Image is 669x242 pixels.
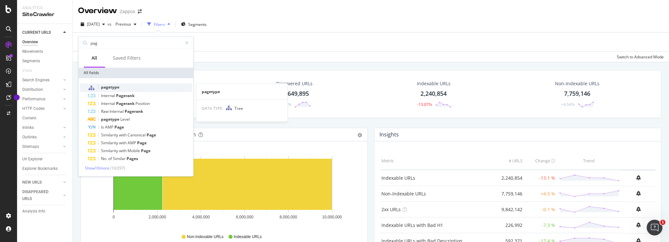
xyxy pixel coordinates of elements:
[127,156,138,161] span: Pages
[128,148,141,153] span: Mobile
[614,51,664,62] button: Switch to Advanced Mode
[381,175,415,181] a: Indexable URLs
[22,208,45,215] div: Analysis Info
[101,116,120,122] span: pagetype
[113,156,127,161] span: Similar
[417,102,432,107] div: -13.07%
[202,106,223,111] span: DATA TYPE:
[78,68,193,78] div: All fields
[381,222,443,228] a: Indexable URLs with Bad H1
[22,48,43,55] div: Movements
[22,77,50,84] div: Search Engines
[86,152,360,228] div: A chart.
[22,156,68,163] a: Url Explorer
[22,189,61,202] a: DISAPPEARED URLS
[22,39,68,46] a: Overview
[125,109,143,114] span: Pagerank
[22,189,55,202] div: DISAPPEARED URLS
[138,9,142,14] div: arrow-right-arrow-left
[276,80,313,87] div: Discovered URLs
[636,222,641,228] div: bell-plus
[119,148,128,153] span: with
[178,19,209,30] button: Segments
[128,132,147,138] span: Canonical
[22,96,61,103] a: Performance
[116,101,135,106] span: Pagerank
[617,54,664,60] div: Switch to Advanced Mode
[557,152,621,170] th: Trend
[22,39,38,46] div: Overview
[22,105,61,112] a: HTTP Codes
[22,58,68,65] a: Segments
[380,152,498,170] th: Metric
[101,84,119,90] span: pagetype
[22,5,67,11] div: Analytics
[22,86,61,93] a: Distribution
[108,21,113,27] span: vs
[636,175,641,180] div: bell-plus
[357,133,362,137] div: gear
[119,132,128,138] span: with
[22,208,68,215] a: Analysis Info
[101,148,119,153] span: Similarity
[22,48,68,55] a: Movements
[524,152,557,170] th: Change
[22,29,51,36] div: CURRENT URLS
[524,202,557,217] td: -0.1 %
[149,215,166,219] text: 2,000,000
[22,77,61,84] a: Search Engines
[22,58,40,65] div: Segments
[120,116,130,122] span: Level
[22,156,43,163] div: Url Explorer
[524,170,557,186] td: -13.1 %
[22,96,45,103] div: Performance
[498,217,524,233] td: 226,992
[322,215,342,219] text: 10,000,000
[110,165,125,171] span: ( 10 / 297 )
[498,202,524,217] td: 9,842,142
[564,90,590,98] div: 7,759,146
[22,165,58,172] div: Explorer Bookmarks
[101,109,110,114] span: Raw
[188,22,207,27] span: Segments
[234,234,262,240] span: Indexable URLs
[524,217,557,233] td: -7.3 %
[120,8,135,15] div: Zappos
[101,124,105,130] span: Is
[22,67,39,74] a: Visits
[22,143,61,150] a: Sitemaps
[22,179,42,186] div: NEW URLS
[420,90,447,98] div: 2,240,854
[119,140,128,146] span: with
[636,207,641,212] div: bell-plus
[154,22,165,27] div: Filters
[22,179,61,186] a: NEW URLS
[22,124,34,131] div: Inlinks
[22,143,39,150] div: Sitemaps
[90,38,182,48] input: Search by field name
[22,11,67,18] div: SiteCrawler
[91,55,97,61] div: All
[22,134,37,141] div: Outlinks
[196,89,288,94] div: pagetype
[22,134,61,141] a: Outlinks
[498,186,524,202] td: 7,759,146
[85,165,109,171] span: Show 10 more
[22,115,68,122] a: Content
[192,215,210,219] text: 4,000,000
[112,215,115,219] text: 0
[381,191,426,197] a: Non-Indexable URLs
[137,140,147,146] span: Page
[78,19,108,30] button: [DATE]
[141,148,151,153] span: Page
[87,21,100,27] span: 2025 Sep. 1st
[108,156,113,161] span: of
[22,67,32,74] div: Visits
[22,115,36,122] div: Content
[234,106,243,111] span: Tree
[101,140,119,146] span: Similarity
[147,132,156,138] span: Page
[555,80,599,87] div: Non-Indexable URLs
[524,186,557,202] td: +4.5 %
[22,165,68,172] a: Explorer Bookmarks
